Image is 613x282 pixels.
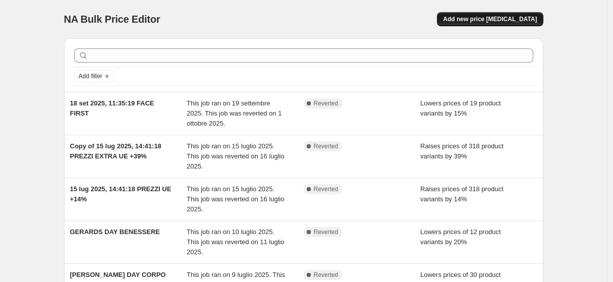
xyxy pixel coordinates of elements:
span: This job ran on 15 luglio 2025. This job was reverted on 16 luglio 2025. [187,142,285,170]
span: 15 lug 2025, 14:41:18 PREZZI UE +14% [70,185,172,203]
span: Reverted [314,228,339,236]
span: Reverted [314,99,339,107]
span: Add new price [MEDICAL_DATA] [443,15,537,23]
button: Add filter [74,70,115,82]
span: Add filter [79,72,102,80]
span: GERARDS DAY BENESSERE [70,228,160,236]
span: Raises prices of 318 product variants by 14% [420,185,504,203]
span: Reverted [314,142,339,150]
span: Reverted [314,271,339,279]
span: [PERSON_NAME] DAY CORPO [70,271,166,278]
span: Lowers prices of 19 product variants by 15% [420,99,501,117]
span: Raises prices of 318 product variants by 39% [420,142,504,160]
span: This job ran on 15 luglio 2025. This job was reverted on 16 luglio 2025. [187,185,285,213]
span: Lowers prices of 12 product variants by 20% [420,228,501,246]
span: 18 set 2025, 11:35:19 FACE FIRST [70,99,154,117]
button: Add new price [MEDICAL_DATA] [437,12,543,26]
span: This job ran on 10 luglio 2025. This job was reverted on 11 luglio 2025. [187,228,285,256]
span: Copy of 15 lug 2025, 14:41:18 PREZZI EXTRA UE +39% [70,142,161,160]
span: This job ran on 19 settembre 2025. This job was reverted on 1 ottobre 2025. [187,99,282,127]
span: NA Bulk Price Editor [64,14,160,25]
span: Reverted [314,185,339,193]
